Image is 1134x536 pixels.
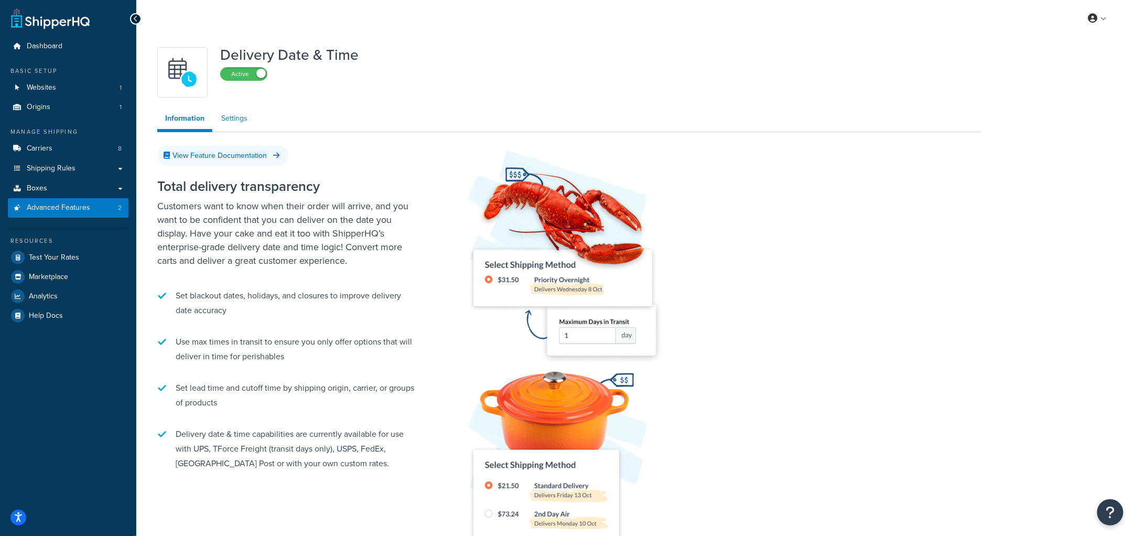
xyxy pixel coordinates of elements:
span: Help Docs [29,312,63,320]
li: Use max times in transit to ensure you only offer options that will deliver in time for perishables [157,329,419,369]
span: Boxes [27,184,47,193]
a: Analytics [8,287,128,306]
a: Marketplace [8,267,128,286]
button: Open Resource Center [1097,499,1124,526]
span: Test Your Rates [29,253,79,262]
a: View Feature Documentation [157,145,288,166]
div: Basic Setup [8,67,128,76]
li: Delivery date & time capabilities are currently available for use with UPS, TForce Freight (trans... [157,422,419,476]
a: Information [157,108,212,132]
span: Shipping Rules [27,164,75,173]
img: gfkeb5ejjkALwAAAABJRU5ErkJggg== [164,54,201,91]
li: Websites [8,78,128,98]
a: Boxes [8,179,128,198]
span: 8 [118,144,122,153]
span: Advanced Features [27,203,90,212]
span: 1 [120,83,122,92]
span: 2 [118,203,122,212]
p: Customers want to know when their order will arrive, and you want to be confident that you can de... [157,199,419,267]
label: Active [221,68,267,80]
a: Advanced Features2 [8,198,128,218]
span: Marketplace [29,273,68,282]
a: Help Docs [8,306,128,325]
span: Origins [27,103,50,112]
span: Dashboard [27,42,62,51]
li: Set lead time and cutoff time by shipping origin, carrier, or groups of products [157,376,419,415]
li: Origins [8,98,128,117]
a: Origins1 [8,98,128,117]
a: Settings [213,108,255,129]
div: Manage Shipping [8,127,128,136]
a: Shipping Rules [8,159,128,178]
a: Websites1 [8,78,128,98]
a: Dashboard [8,37,128,56]
a: Test Your Rates [8,248,128,267]
li: Advanced Features [8,198,128,218]
li: Carriers [8,139,128,158]
span: 1 [120,103,122,112]
span: Carriers [27,144,52,153]
span: Analytics [29,292,58,301]
div: Resources [8,237,128,245]
h2: Total delivery transparency [157,179,419,194]
span: Websites [27,83,56,92]
li: Set blackout dates, holidays, and closures to improve delivery date accuracy [157,283,419,323]
h1: Delivery Date & Time [220,47,359,63]
a: Carriers8 [8,139,128,158]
